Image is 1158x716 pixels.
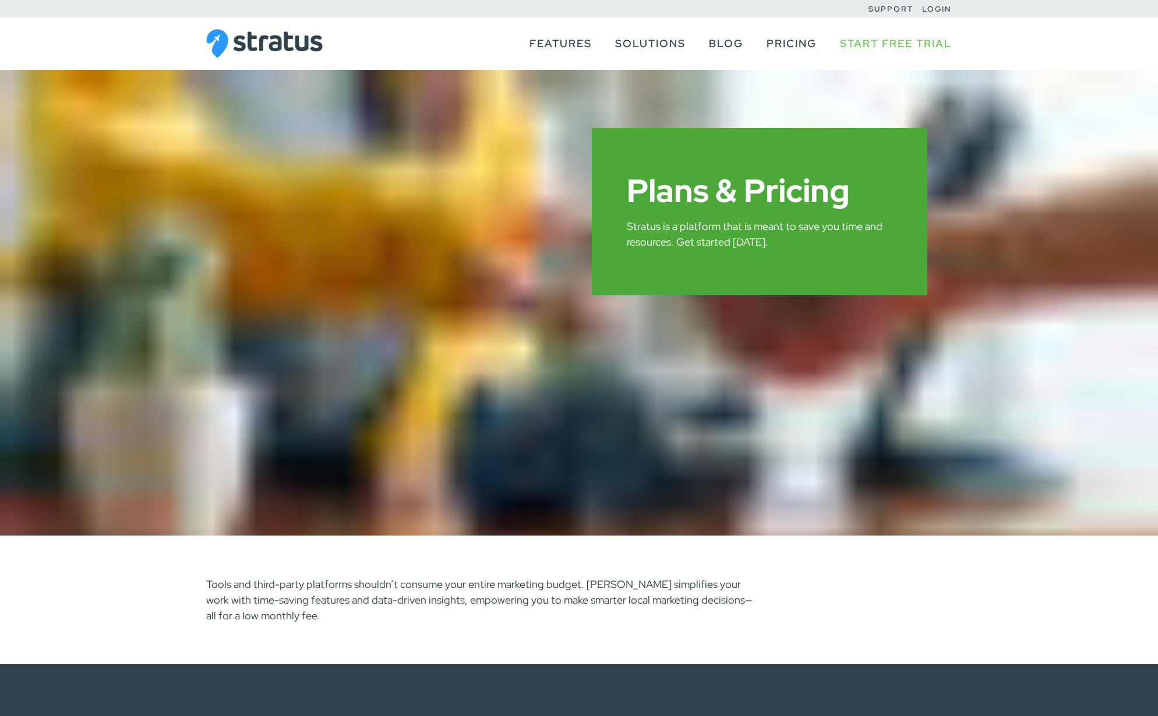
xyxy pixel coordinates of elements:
a: Start Free Trial [840,33,952,55]
a: Features [529,33,592,55]
nav: Primary [518,17,952,70]
h1: Plans & Pricing [627,175,892,207]
a: Blog [709,33,743,55]
a: Solutions [615,33,686,55]
a: Pricing [767,33,817,55]
a: Support [868,4,913,14]
img: Stratus [206,29,323,58]
a: Login [922,4,952,14]
p: Tools and third-party platforms shouldn’t consume your entire marketing budget. [PERSON_NAME] sim... [206,576,754,623]
p: Stratus is a platform that is meant to save you time and resources. Get started [DATE]. [627,218,892,250]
